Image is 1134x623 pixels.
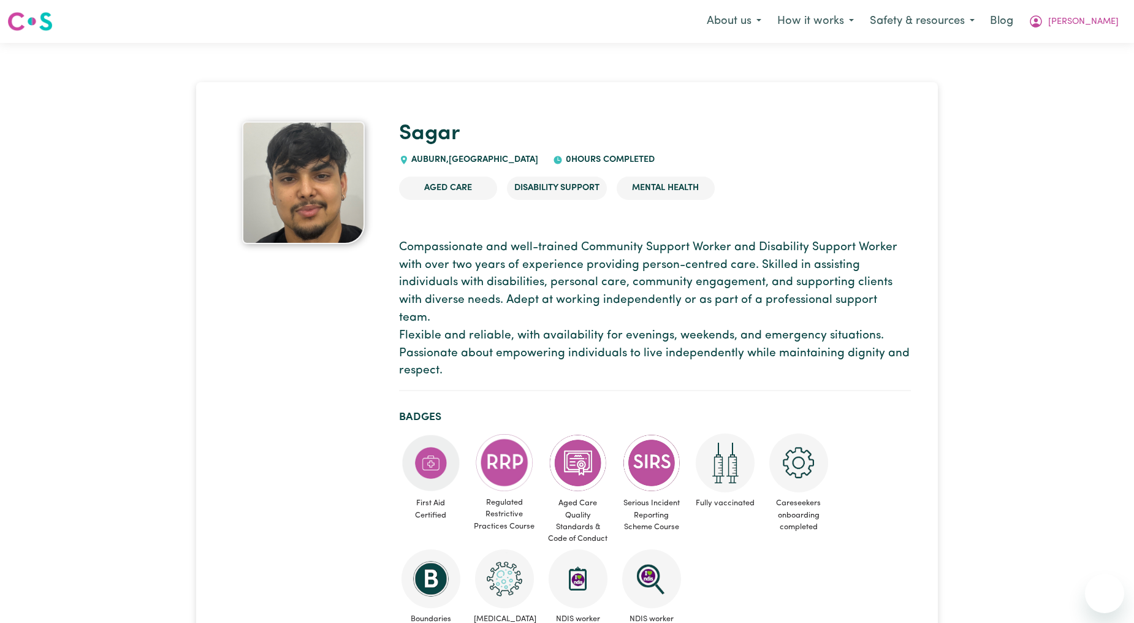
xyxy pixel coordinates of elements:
[622,549,681,608] img: NDIS Worker Screening Verified
[475,434,534,492] img: CS Academy: Regulated Restrictive Practices course completed
[507,177,607,200] li: Disability Support
[475,549,534,608] img: CS Academy: COVID-19 Infection Control Training course completed
[223,121,384,244] a: Sagar's profile picture'
[563,155,655,164] span: 0 hours completed
[767,492,831,538] span: Careseekers onboarding completed
[769,9,862,34] button: How it works
[549,434,607,492] img: CS Academy: Aged Care Quality Standards & Code of Conduct course completed
[622,434,681,492] img: CS Academy: Serious Incident Reporting Scheme course completed
[1021,9,1127,34] button: My Account
[769,434,828,492] img: CS Academy: Careseekers Onboarding course completed
[983,8,1021,35] a: Blog
[473,492,536,537] span: Regulated Restrictive Practices Course
[399,123,460,145] a: Sagar
[696,434,755,492] img: Care and support worker has received 2 doses of COVID-19 vaccine
[620,492,683,538] span: Serious Incident Reporting Scheme Course
[617,177,715,200] li: Mental Health
[401,434,460,492] img: Care and support worker has completed First Aid Certification
[399,411,911,424] h2: Badges
[693,492,757,514] span: Fully vaccinated
[399,177,497,200] li: Aged Care
[1085,574,1124,613] iframe: Button to launch messaging window
[409,155,539,164] span: AUBURN , [GEOGRAPHIC_DATA]
[7,7,53,36] a: Careseekers logo
[549,549,607,608] img: CS Academy: Introduction to NDIS Worker Training course completed
[401,549,460,608] img: CS Academy: Boundaries in care and support work course completed
[546,492,610,549] span: Aged Care Quality Standards & Code of Conduct
[399,239,911,380] p: Compassionate and well-trained Community Support Worker and Disability Support Worker with over t...
[7,10,53,32] img: Careseekers logo
[1048,15,1119,29] span: [PERSON_NAME]
[242,121,365,244] img: Sagar
[862,9,983,34] button: Safety & resources
[399,492,463,526] span: First Aid Certified
[699,9,769,34] button: About us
